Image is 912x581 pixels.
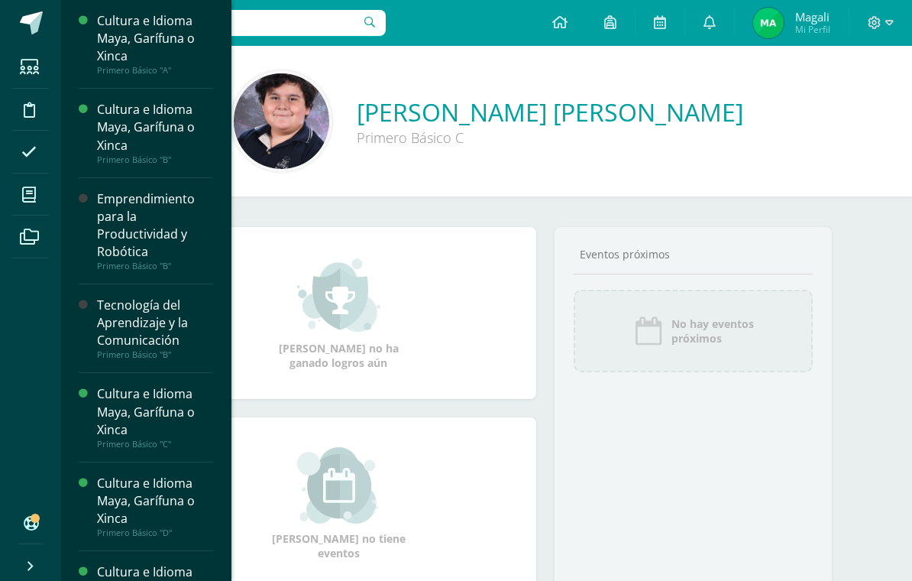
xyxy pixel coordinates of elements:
div: Primero Básico "B" [97,261,213,271]
div: Primero Básico "B" [97,349,213,360]
span: Magali [795,9,830,24]
div: Primero Básico C [357,128,743,147]
img: event_small.png [297,447,380,524]
a: Emprendimiento para la Productividad y RobóticaPrimero Básico "B" [97,190,213,271]
img: achievement_small.png [297,257,380,333]
a: Tecnología del Aprendizaje y la ComunicaciónPrimero Básico "B" [97,297,213,360]
a: [PERSON_NAME] [PERSON_NAME] [357,96,743,128]
div: [PERSON_NAME] no ha ganado logros aún [262,257,415,370]
div: Cultura e Idioma Maya, Garífuna o Xinca [97,385,213,438]
div: Primero Básico "D" [97,527,213,538]
a: Cultura e Idioma Maya, Garífuna o XincaPrimero Básico "D" [97,475,213,538]
div: Cultura e Idioma Maya, Garífuna o Xinca [97,475,213,527]
div: Tecnología del Aprendizaje y la Comunicación [97,297,213,349]
div: Cultura e Idioma Maya, Garífuna o Xinca [97,12,213,65]
div: [PERSON_NAME] no tiene eventos [262,447,415,560]
a: Cultura e Idioma Maya, Garífuna o XincaPrimero Básico "A" [97,12,213,76]
img: 05f3b83f3a33b31b9838db5ae9964073.png [753,8,784,38]
div: Emprendimiento para la Productividad y Robótica [97,190,213,261]
div: Primero Básico "C" [97,439,213,450]
div: Primero Básico "A" [97,65,213,76]
a: Cultura e Idioma Maya, Garífuna o XincaPrimero Básico "B" [97,101,213,164]
span: No hay eventos próximos [671,316,754,346]
img: 0c94656f9e6f1bd79970c63630d02815.png [234,73,329,169]
a: Cultura e Idioma Maya, Garífuna o XincaPrimero Básico "C" [97,385,213,449]
div: Cultura e Idioma Maya, Garífuna o Xinca [97,101,213,154]
span: Mi Perfil [795,23,830,36]
div: Primero Básico "B" [97,154,213,165]
img: event_icon.png [633,316,664,346]
div: Eventos próximos [574,247,813,261]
